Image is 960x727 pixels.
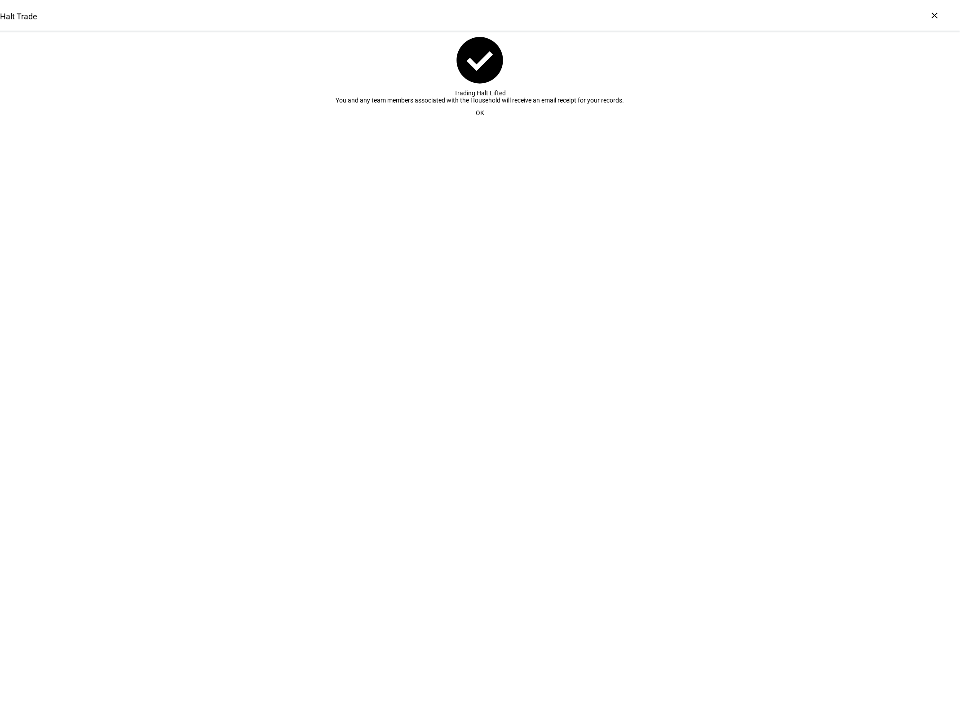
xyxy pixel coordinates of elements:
[465,104,495,122] button: OK
[928,8,942,22] div: ×
[452,32,508,88] mat-icon: check_circle
[476,104,484,122] span: OK
[336,97,624,104] div: You and any team members associated with the Household will receive an email receipt for your rec...
[336,89,624,97] div: Trading Halt Lifted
